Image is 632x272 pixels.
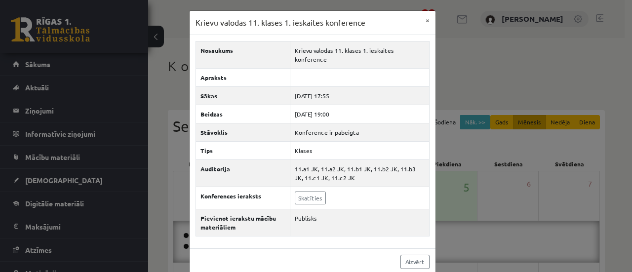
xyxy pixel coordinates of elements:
th: Tips [196,141,290,159]
th: Konferences ieraksts [196,187,290,209]
th: Beidzas [196,105,290,123]
a: Aizvērt [400,255,430,269]
th: Auditorija [196,159,290,187]
th: Apraksts [196,68,290,86]
th: Stāvoklis [196,123,290,141]
button: × [420,11,435,30]
td: 11.a1 JK, 11.a2 JK, 11.b1 JK, 11.b2 JK, 11.b3 JK, 11.c1 JK, 11.c2 JK [290,159,429,187]
th: Nosaukums [196,41,290,68]
th: Sākas [196,86,290,105]
h3: Krievu valodas 11. klases 1. ieskaites konference [196,17,365,29]
th: Pievienot ierakstu mācību materiāliem [196,209,290,236]
td: [DATE] 19:00 [290,105,429,123]
td: [DATE] 17:55 [290,86,429,105]
td: Klases [290,141,429,159]
a: Skatīties [295,192,326,204]
td: Konference ir pabeigta [290,123,429,141]
td: Publisks [290,209,429,236]
td: Krievu valodas 11. klases 1. ieskaites konference [290,41,429,68]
